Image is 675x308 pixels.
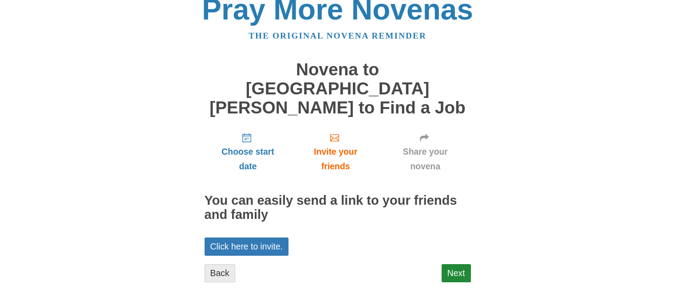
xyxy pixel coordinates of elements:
a: Back [205,264,235,282]
a: Choose start date [205,126,292,179]
a: The original novena reminder [249,31,426,40]
a: Click here to invite. [205,238,289,256]
h1: Novena to [GEOGRAPHIC_DATA][PERSON_NAME] to Find a Job [205,60,471,117]
a: Invite your friends [291,126,379,179]
span: Choose start date [213,144,283,174]
span: Share your novena [389,144,462,174]
span: Invite your friends [300,144,371,174]
h2: You can easily send a link to your friends and family [205,194,471,222]
a: Share your novena [380,126,471,179]
a: Next [442,264,471,282]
